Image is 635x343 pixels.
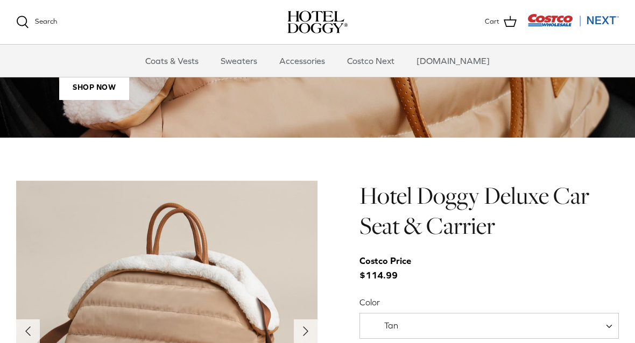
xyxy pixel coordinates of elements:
[360,320,420,331] span: Tan
[485,15,517,29] a: Cart
[359,313,619,339] span: Tan
[337,45,404,77] a: Costco Next
[287,11,348,33] a: hoteldoggy.com hoteldoggycom
[359,296,619,308] label: Color
[527,13,619,27] img: Costco Next
[16,16,57,28] a: Search
[16,319,40,343] button: Previous
[270,45,335,77] a: Accessories
[527,20,619,28] a: Visit Costco Next
[59,74,129,100] span: Shop Now
[35,17,57,25] span: Search
[407,45,499,77] a: [DOMAIN_NAME]
[384,320,398,330] span: Tan
[359,254,422,283] span: $114.99
[359,254,411,268] div: Costco Price
[359,181,619,241] h1: Hotel Doggy Deluxe Car Seat & Carrier
[294,319,317,343] button: Next
[211,45,267,77] a: Sweaters
[287,11,348,33] img: hoteldoggycom
[136,45,208,77] a: Coats & Vests
[485,16,499,27] span: Cart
